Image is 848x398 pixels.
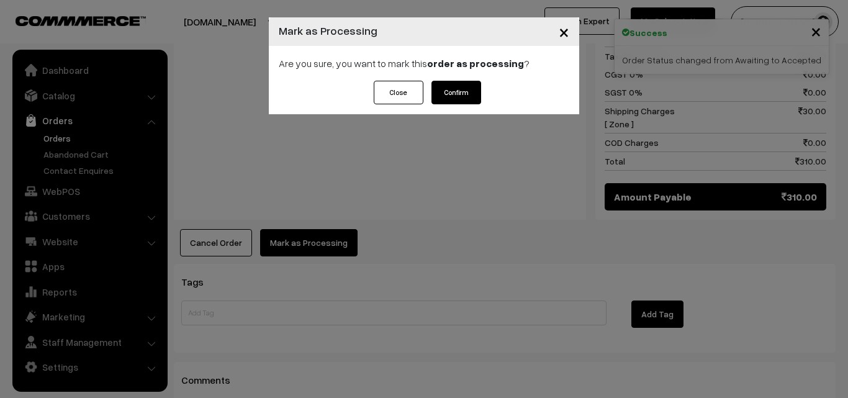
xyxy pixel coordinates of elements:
[279,22,377,39] h4: Mark as Processing
[431,81,481,104] button: Confirm
[269,46,579,81] div: Are you sure, you want to mark this ?
[549,12,579,51] button: Close
[374,81,423,104] button: Close
[427,57,524,70] strong: order as processing
[559,20,569,43] span: ×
